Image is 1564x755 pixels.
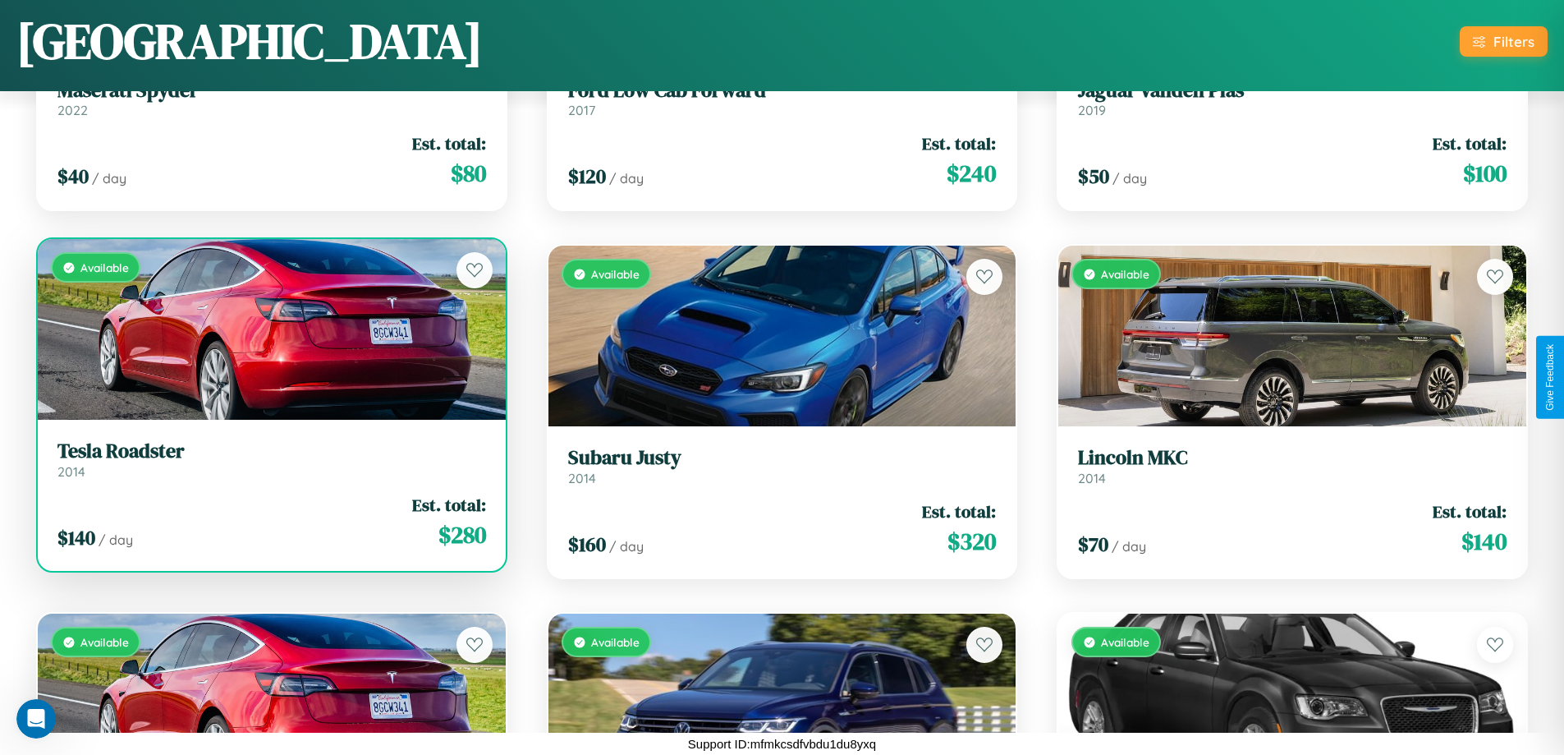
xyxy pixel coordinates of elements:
[80,635,129,649] span: Available
[16,7,483,75] h1: [GEOGRAPHIC_DATA]
[451,157,486,190] span: $ 80
[1460,26,1548,57] button: Filters
[1463,157,1507,190] span: $ 100
[57,440,486,480] a: Tesla Roadster2014
[412,493,486,517] span: Est. total:
[1493,33,1534,50] div: Filters
[16,699,56,739] iframe: Intercom live chat
[1078,446,1507,486] a: Lincoln MKC2014
[1101,635,1149,649] span: Available
[1433,499,1507,523] span: Est. total:
[80,260,129,274] span: Available
[57,79,486,119] a: Maserati Spyder2022
[568,446,997,486] a: Subaru Justy2014
[568,79,997,119] a: Ford Low Cab Forward2017
[591,635,640,649] span: Available
[1078,163,1109,190] span: $ 50
[1078,470,1106,486] span: 2014
[1101,267,1149,281] span: Available
[1112,538,1146,555] span: / day
[1112,170,1147,186] span: / day
[922,499,996,523] span: Est. total:
[57,102,88,118] span: 2022
[568,102,595,118] span: 2017
[57,163,89,190] span: $ 40
[57,463,85,480] span: 2014
[57,524,95,551] span: $ 140
[609,170,644,186] span: / day
[99,532,133,548] span: / day
[1544,344,1556,411] div: Give Feedback
[922,131,996,155] span: Est. total:
[568,446,997,470] h3: Subaru Justy
[1433,131,1507,155] span: Est. total:
[688,733,876,755] p: Support ID: mfmkcsdfvbdu1du8yxq
[568,531,606,558] span: $ 160
[1078,446,1507,470] h3: Lincoln MKC
[92,170,126,186] span: / day
[591,267,640,281] span: Available
[947,157,996,190] span: $ 240
[1078,531,1108,558] span: $ 70
[609,538,644,555] span: / day
[1078,102,1106,118] span: 2019
[438,518,486,551] span: $ 280
[947,525,996,558] span: $ 320
[1461,525,1507,558] span: $ 140
[1078,79,1507,119] a: Jaguar Vanden Plas2019
[57,440,486,463] h3: Tesla Roadster
[568,470,596,486] span: 2014
[412,131,486,155] span: Est. total:
[568,163,606,190] span: $ 120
